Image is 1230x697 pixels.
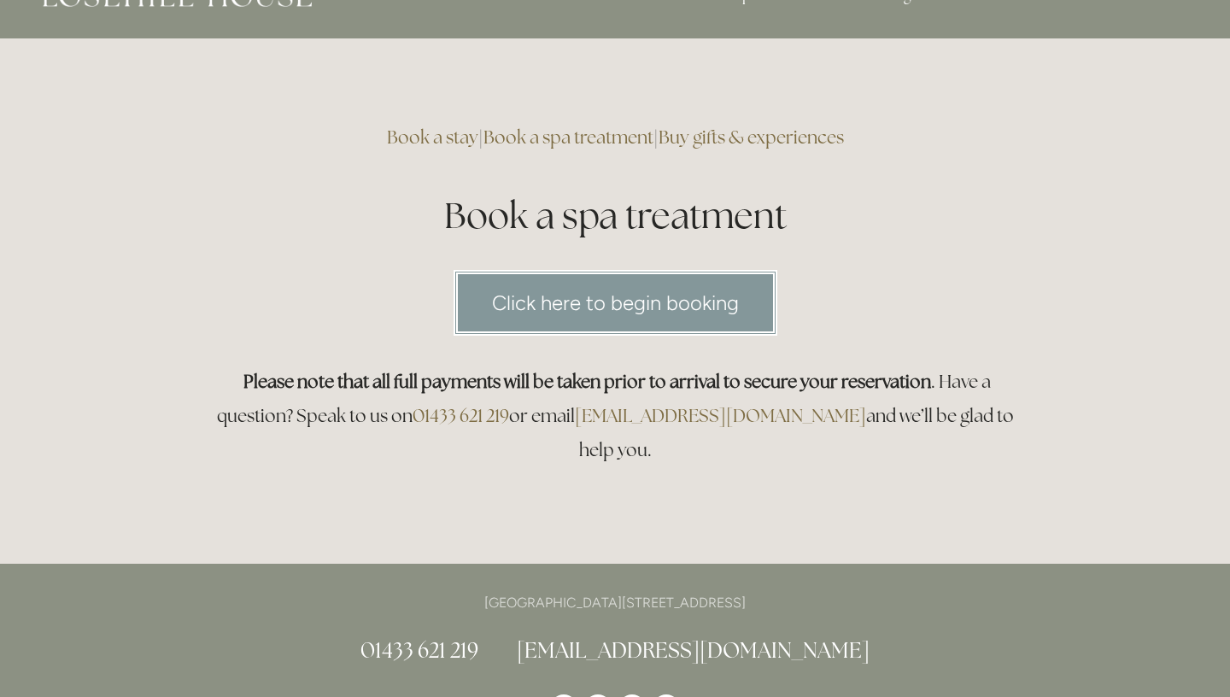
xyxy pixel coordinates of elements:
h1: Book a spa treatment [207,190,1023,241]
a: Book a spa treatment [483,126,653,149]
strong: Please note that all full payments will be taken prior to arrival to secure your reservation [243,370,931,393]
a: [EMAIL_ADDRESS][DOMAIN_NAME] [517,636,870,664]
a: Click here to begin booking [454,270,777,336]
h3: . Have a question? Speak to us on or email and we’ll be glad to help you. [207,365,1023,467]
a: 01433 621 219 [360,636,478,664]
h3: | | [207,120,1023,155]
a: Book a stay [387,126,478,149]
p: [GEOGRAPHIC_DATA][STREET_ADDRESS] [207,591,1023,614]
a: 01433 621 219 [413,404,509,427]
a: [EMAIL_ADDRESS][DOMAIN_NAME] [575,404,866,427]
a: Buy gifts & experiences [659,126,844,149]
